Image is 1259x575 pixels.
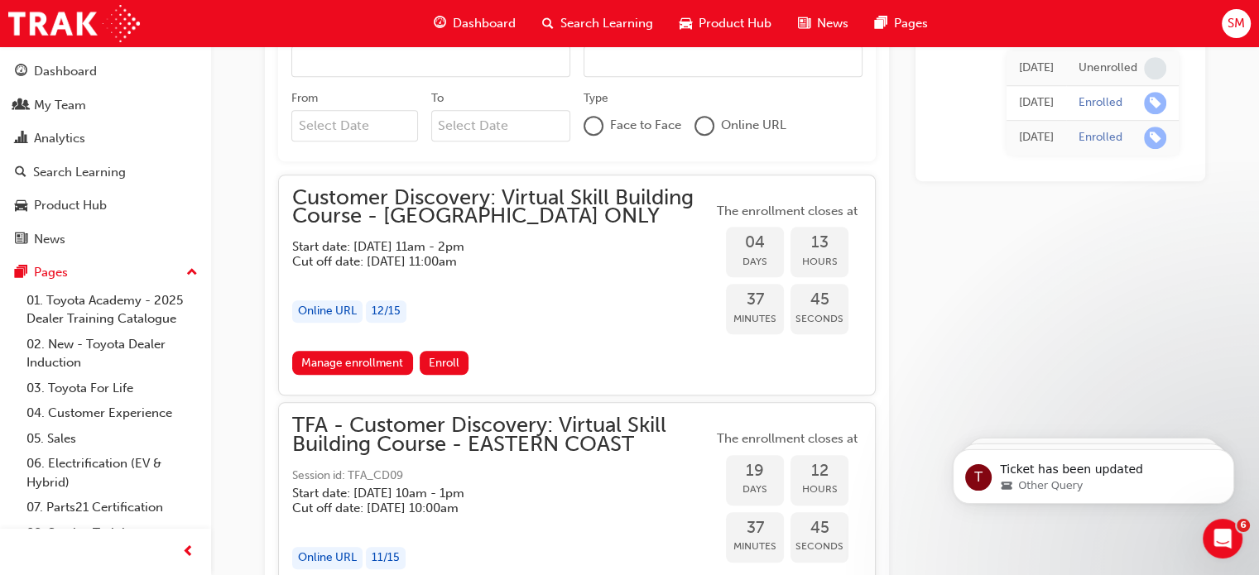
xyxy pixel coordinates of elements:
span: news-icon [15,232,27,247]
div: Pages [34,263,68,282]
a: Manage enrollment [292,351,413,375]
div: Enrolled [1079,95,1122,111]
a: news-iconNews [785,7,862,41]
span: Days [726,480,784,499]
div: Fri Jul 25 2025 08:23:09 GMT+1000 (Australian Eastern Standard Time) [1019,93,1054,113]
a: 08. Service Training [20,520,204,546]
span: Product Hub [699,14,771,33]
div: 12 / 15 [366,300,406,323]
a: Product Hub [7,190,204,221]
span: people-icon [15,98,27,113]
span: 19 [726,462,784,481]
a: search-iconSearch Learning [529,7,666,41]
button: SM [1222,9,1251,38]
div: Fri Jul 25 2025 08:28:53 GMT+1000 (Australian Eastern Standard Time) [1019,59,1054,78]
a: Dashboard [7,56,204,87]
div: My Team [34,96,86,115]
div: Product Hub [34,196,107,215]
span: Days [726,252,784,271]
div: To [431,90,444,107]
span: Face to Face [610,116,681,135]
img: Trak [8,5,140,42]
span: SM [1228,14,1245,33]
a: 07. Parts21 Certification [20,495,204,520]
input: From [291,110,418,141]
span: 45 [790,519,848,538]
span: guage-icon [434,13,446,34]
span: learningRecordVerb_ENROLL-icon [1144,92,1166,114]
button: Pages [7,257,204,288]
button: Enroll [420,351,469,375]
a: News [7,224,204,255]
a: guage-iconDashboard [420,7,529,41]
span: 13 [790,233,848,252]
span: learningRecordVerb_NONE-icon [1144,57,1166,79]
span: 37 [726,519,784,538]
span: Hours [790,480,848,499]
span: car-icon [15,199,27,213]
button: Customer Discovery: Virtual Skill Building Course - [GEOGRAPHIC_DATA] ONLYStart date: [DATE] 11am... [292,189,862,382]
span: Session id: TFA_CD09 [292,467,713,486]
a: 05. Sales [20,426,204,452]
h5: Cut off date: [DATE] 11:00am [292,254,686,269]
span: Search Learning [560,14,653,33]
a: 03. Toyota For Life [20,376,204,401]
span: 04 [726,233,784,252]
a: 01. Toyota Academy - 2025 Dealer Training Catalogue [20,288,204,332]
a: Search Learning [7,157,204,188]
span: Hours [790,252,848,271]
span: search-icon [15,165,26,180]
span: The enrollment closes at [713,202,862,221]
div: Mon Jul 07 2025 16:02:30 GMT+1000 (Australian Eastern Standard Time) [1019,128,1054,147]
span: news-icon [798,13,810,34]
input: Title [291,46,570,77]
div: Analytics [34,129,85,148]
span: 12 [790,462,848,481]
span: News [817,14,848,33]
iframe: Intercom live chat [1203,519,1242,558]
div: Dashboard [34,62,97,81]
span: learningRecordVerb_ENROLL-icon [1144,127,1166,149]
a: 06. Electrification (EV & Hybrid) [20,451,204,495]
span: Seconds [790,309,848,328]
div: Online URL [292,547,363,569]
span: 45 [790,290,848,309]
div: Type [584,90,608,107]
span: TFA - Customer Discovery: Virtual Skill Building Course - EASTERN COAST [292,416,713,453]
h5: Start date: [DATE] 11am - 2pm [292,239,686,254]
div: Enrolled [1079,130,1122,146]
a: Analytics [7,123,204,154]
span: search-icon [542,13,554,34]
span: Seconds [790,537,848,556]
span: chart-icon [15,132,27,146]
span: pages-icon [875,13,887,34]
div: Search Learning [33,163,126,182]
a: 04. Customer Experience [20,400,204,426]
span: Customer Discovery: Virtual Skill Building Course - [GEOGRAPHIC_DATA] ONLY [292,189,713,226]
a: 02. New - Toyota Dealer Induction [20,332,204,376]
span: Enroll [429,356,459,370]
a: car-iconProduct Hub [666,7,785,41]
div: Online URL [292,300,363,323]
div: From [291,90,318,107]
span: guage-icon [15,65,27,79]
span: prev-icon [182,542,195,563]
span: Minutes [726,309,784,328]
span: The enrollment closes at [713,429,862,448]
div: News [34,230,65,249]
div: 11 / 15 [366,547,406,569]
h5: Cut off date: [DATE] 10:00am [292,501,686,515]
a: My Team [7,90,204,121]
span: Pages [894,14,928,33]
input: Session Id [584,46,863,77]
span: up-icon [186,262,198,284]
h5: Start date: [DATE] 10am - 1pm [292,486,686,501]
span: 37 [726,290,784,309]
span: Minutes [726,537,784,556]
